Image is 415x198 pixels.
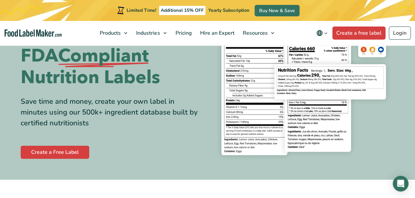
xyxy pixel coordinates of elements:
[255,5,300,16] a: Buy Now & Save
[159,6,205,15] span: Additional 15% OFF
[208,7,249,13] span: Yearly Subscription
[240,29,268,37] span: Resources
[21,2,203,88] h1: Easily Analyze Recipes and Create FDA Nutrition Labels
[132,21,170,45] a: Industries
[96,21,131,45] a: Products
[21,96,203,129] div: Save time and money, create your own label in minutes using our 500k+ ingredient database built b...
[196,21,237,45] a: Hire an Expert
[239,21,277,45] a: Resources
[198,29,235,37] span: Hire an Expert
[21,146,89,159] a: Create a Free Label
[173,29,192,37] span: Pricing
[171,21,194,45] a: Pricing
[389,27,411,40] a: Login
[393,176,408,191] div: Open Intercom Messenger
[134,29,160,37] span: Industries
[98,29,121,37] span: Products
[58,45,149,67] span: Compliant
[332,27,385,40] a: Create a free label
[127,7,156,13] span: Limited Time!
[5,29,62,37] a: Food Label Maker homepage
[312,27,332,40] button: Change language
